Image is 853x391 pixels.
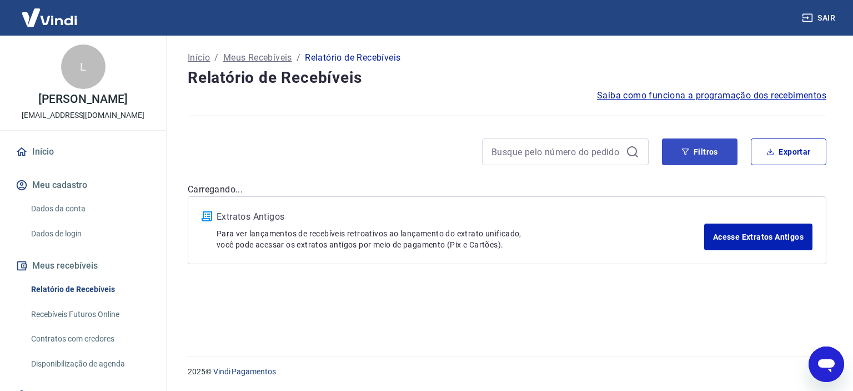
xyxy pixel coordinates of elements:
[27,222,153,245] a: Dados de login
[13,140,153,164] a: Início
[38,93,127,105] p: [PERSON_NAME]
[27,303,153,326] a: Recebíveis Futuros Online
[27,197,153,220] a: Dados da conta
[662,138,737,165] button: Filtros
[13,1,86,34] img: Vindi
[27,328,153,350] a: Contratos com credores
[27,278,153,301] a: Relatório de Recebíveis
[809,347,844,382] iframe: Botão para abrir a janela de mensagens
[800,8,840,28] button: Sair
[27,353,153,375] a: Disponibilização de agenda
[188,51,210,65] a: Início
[223,51,292,65] a: Meus Recebíveis
[188,67,826,89] h4: Relatório de Recebíveis
[214,51,218,65] p: /
[704,224,812,250] a: Acesse Extratos Antigos
[13,173,153,197] button: Meu cadastro
[491,143,621,160] input: Busque pelo número do pedido
[188,366,826,378] p: 2025 ©
[751,138,826,165] button: Exportar
[22,110,144,121] p: [EMAIL_ADDRESS][DOMAIN_NAME]
[61,44,106,89] div: L
[13,254,153,278] button: Meus recebíveis
[305,51,400,65] p: Relatório de Recebíveis
[597,89,826,102] a: Saiba como funciona a programação dos recebimentos
[217,228,704,250] p: Para ver lançamentos de recebíveis retroativos ao lançamento do extrato unificado, você pode aces...
[202,211,212,221] img: ícone
[213,367,276,376] a: Vindi Pagamentos
[297,51,300,65] p: /
[188,183,826,196] p: Carregando...
[217,210,704,224] p: Extratos Antigos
